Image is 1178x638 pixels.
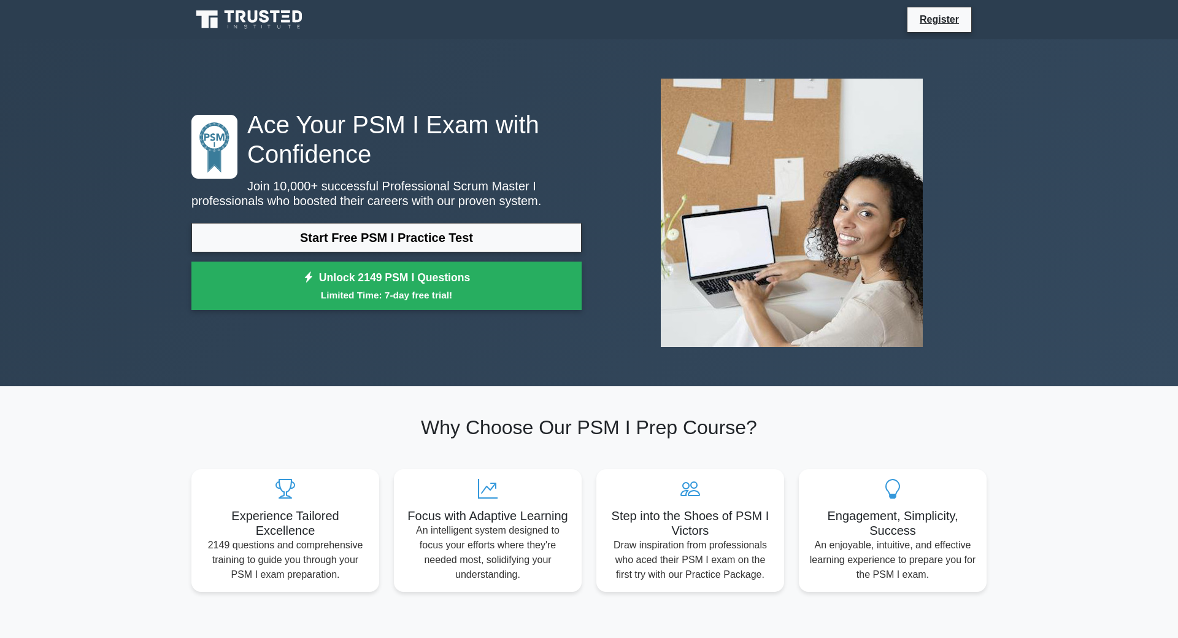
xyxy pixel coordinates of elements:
[606,538,774,582] p: Draw inspiration from professionals who aced their PSM I exam on the first try with our Practice ...
[606,508,774,538] h5: Step into the Shoes of PSM I Victors
[404,523,572,582] p: An intelligent system designed to focus your efforts where they're needed most, solidifying your ...
[191,416,987,439] h2: Why Choose Our PSM I Prep Course?
[207,288,566,302] small: Limited Time: 7-day free trial!
[191,110,582,169] h1: Ace Your PSM I Exam with Confidence
[191,223,582,252] a: Start Free PSM I Practice Test
[404,508,572,523] h5: Focus with Adaptive Learning
[191,262,582,311] a: Unlock 2149 PSM I QuestionsLimited Time: 7-day free trial!
[201,508,369,538] h5: Experience Tailored Excellence
[809,538,977,582] p: An enjoyable, intuitive, and effective learning experience to prepare you for the PSM I exam.
[201,538,369,582] p: 2149 questions and comprehensive training to guide you through your PSM I exam preparation.
[809,508,977,538] h5: Engagement, Simplicity, Success
[191,179,582,208] p: Join 10,000+ successful Professional Scrum Master I professionals who boosted their careers with ...
[912,12,966,27] a: Register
